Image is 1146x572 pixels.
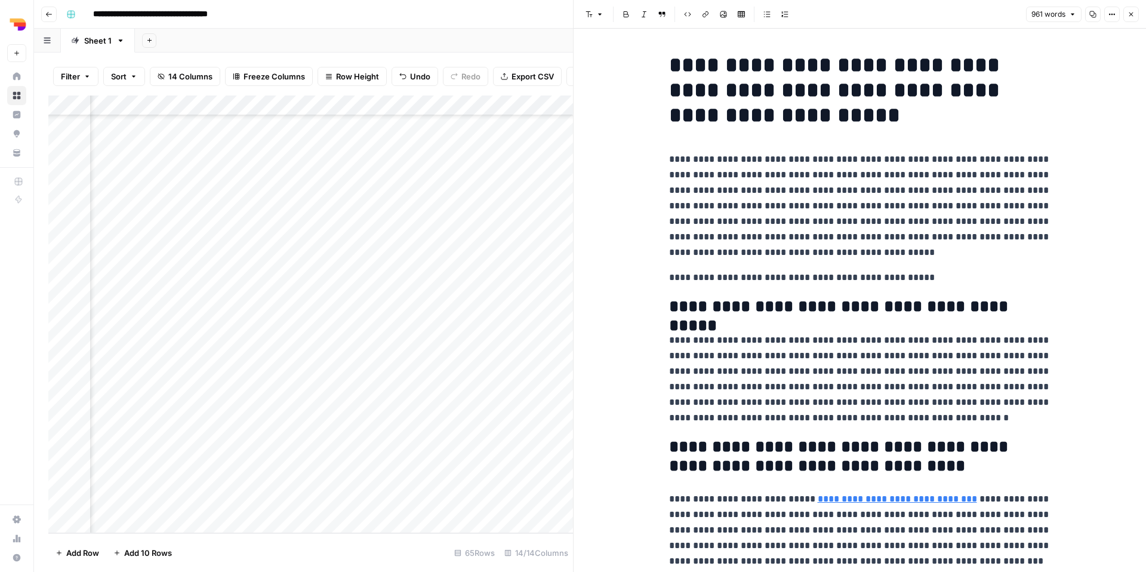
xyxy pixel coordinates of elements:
span: Redo [461,70,480,82]
img: Depends Logo [7,14,29,35]
span: Undo [410,70,430,82]
a: Usage [7,529,26,548]
span: Row Height [336,70,379,82]
span: 961 words [1031,9,1065,20]
button: Undo [392,67,438,86]
a: Sheet 1 [61,29,135,53]
button: Filter [53,67,98,86]
button: Redo [443,67,488,86]
div: 14/14 Columns [500,543,573,562]
a: Your Data [7,143,26,162]
button: Sort [103,67,145,86]
div: 65 Rows [449,543,500,562]
span: Filter [61,70,80,82]
a: Insights [7,105,26,124]
a: Settings [7,510,26,529]
span: 14 Columns [168,70,212,82]
button: Export CSV [493,67,562,86]
button: 14 Columns [150,67,220,86]
button: 961 words [1026,7,1082,22]
a: Home [7,67,26,86]
span: Sort [111,70,127,82]
button: Workspace: Depends [7,10,26,39]
span: Add 10 Rows [124,547,172,559]
button: Add Row [48,543,106,562]
span: Export CSV [512,70,554,82]
div: Sheet 1 [84,35,112,47]
a: Opportunities [7,124,26,143]
span: Add Row [66,547,99,559]
span: Freeze Columns [244,70,305,82]
button: Freeze Columns [225,67,313,86]
button: Row Height [318,67,387,86]
button: Help + Support [7,548,26,567]
a: Browse [7,86,26,105]
button: Add 10 Rows [106,543,179,562]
